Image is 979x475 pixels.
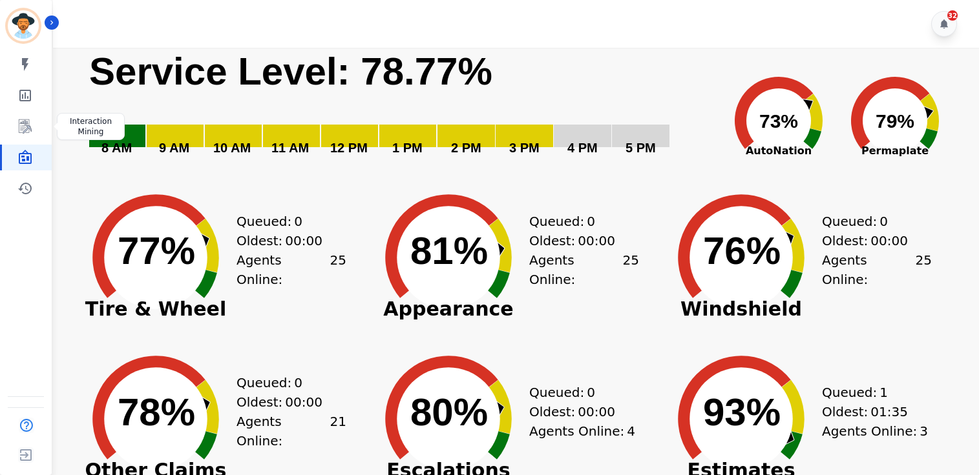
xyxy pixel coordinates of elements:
div: Queued: [529,383,626,402]
text: 12 PM [330,141,368,155]
span: 01:35 [870,402,908,421]
text: 93% [703,390,781,434]
span: 4 [627,421,635,441]
text: 81% [410,229,488,272]
text: 2 PM [451,141,481,155]
div: Agents Online: [237,412,346,450]
span: 3 [920,421,928,441]
div: Agents Online: [822,421,932,441]
span: 0 [294,212,302,231]
span: 00:00 [285,392,322,412]
div: Agents Online: [529,421,639,441]
span: 0 [587,383,595,402]
div: Queued: [822,212,919,231]
div: Oldest: [529,231,626,250]
span: Appearance [368,303,529,316]
text: 78% [118,390,195,434]
span: 0 [879,212,888,231]
span: Windshield [660,303,822,316]
span: 0 [294,373,302,392]
text: Service Level: 78.77% [89,50,492,93]
text: 9 AM [159,141,189,155]
div: 32 [947,10,958,21]
text: 79% [876,110,914,132]
span: 21 [330,412,346,450]
span: 00:00 [578,231,615,250]
div: Agents Online: [237,250,346,289]
span: Permaplate [837,143,953,159]
span: 0 [587,212,595,231]
div: Oldest: [822,231,919,250]
div: Agents Online: [529,250,639,289]
span: Tire & Wheel [75,303,237,316]
div: Queued: [822,383,919,402]
text: 10 AM [213,141,251,155]
text: 3 PM [509,141,540,155]
text: 76% [703,229,781,272]
div: Oldest: [237,231,333,250]
div: Oldest: [822,402,919,421]
div: Queued: [237,373,333,392]
div: Oldest: [529,402,626,421]
text: 80% [410,390,488,434]
span: 00:00 [285,231,322,250]
span: 00:00 [578,402,615,421]
span: 25 [330,250,346,289]
span: 00:00 [870,231,908,250]
div: Queued: [237,212,333,231]
img: Bordered avatar [8,10,39,41]
div: Agents Online: [822,250,932,289]
text: 11 AM [271,141,309,155]
text: 8 AM [101,141,132,155]
text: 1 PM [392,141,423,155]
text: 73% [759,110,798,132]
text: 77% [118,229,195,272]
span: 25 [623,250,639,289]
div: Queued: [529,212,626,231]
span: AutoNation [721,143,837,159]
span: 1 [879,383,888,402]
text: 4 PM [567,141,598,155]
span: 25 [916,250,932,289]
div: Oldest: [237,392,333,412]
svg: Service Level: 0% [88,48,718,174]
text: 5 PM [626,141,656,155]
